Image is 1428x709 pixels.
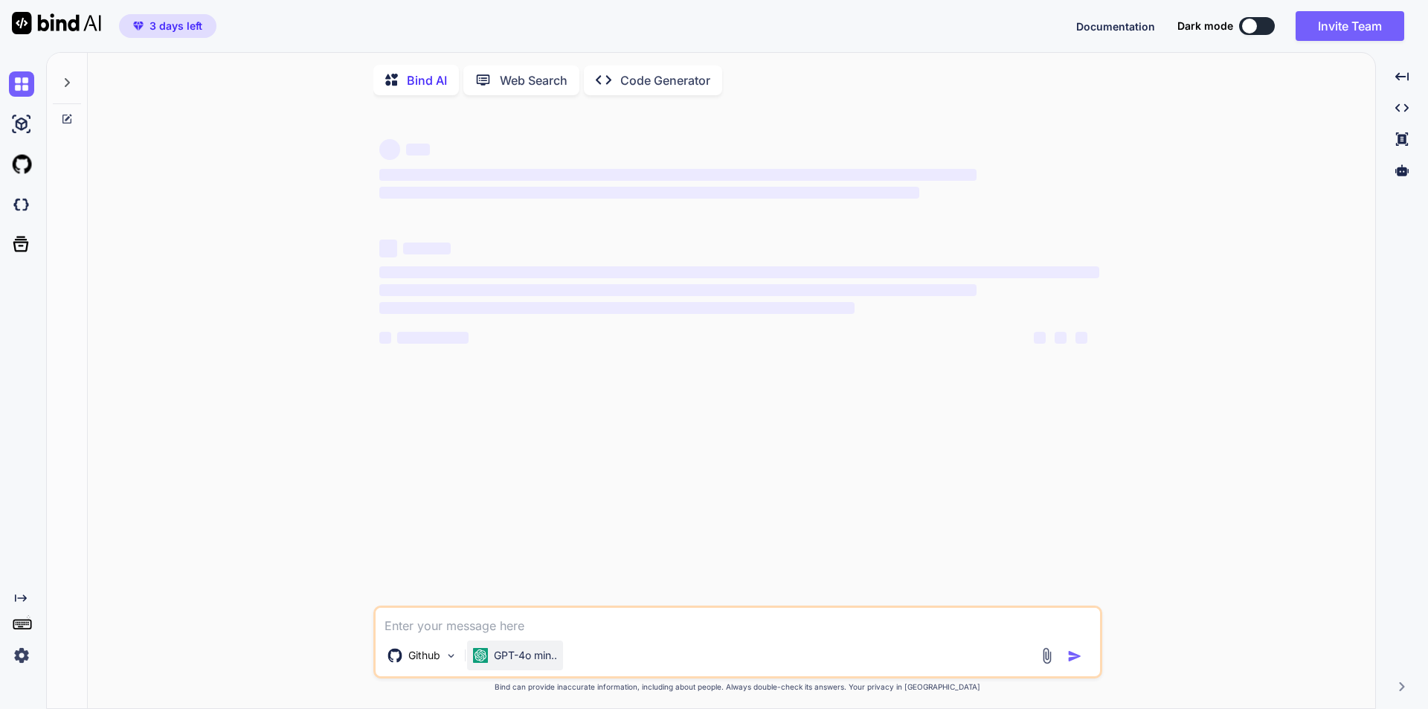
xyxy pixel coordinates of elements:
[1067,649,1082,664] img: icon
[1076,19,1155,34] button: Documentation
[379,139,400,160] span: ‌
[379,169,977,181] span: ‌
[494,648,557,663] p: GPT-4o min..
[9,192,34,217] img: darkCloudIdeIcon
[119,14,216,38] button: premium3 days left
[620,71,710,89] p: Code Generator
[12,12,101,34] img: Bind AI
[133,22,144,31] img: premium
[1055,332,1067,344] span: ‌
[1034,332,1046,344] span: ‌
[149,19,202,33] span: 3 days left
[445,649,457,662] img: Pick Models
[379,266,1099,278] span: ‌
[473,648,488,663] img: GPT-4o mini
[1296,11,1404,41] button: Invite Team
[1038,647,1055,664] img: attachment
[408,648,440,663] p: Github
[403,243,451,254] span: ‌
[1075,332,1087,344] span: ‌
[379,187,919,199] span: ‌
[379,240,397,257] span: ‌
[379,302,855,314] span: ‌
[9,71,34,97] img: chat
[406,144,430,155] span: ‌
[9,643,34,668] img: settings
[373,681,1102,693] p: Bind can provide inaccurate information, including about people. Always double-check its answers....
[500,71,567,89] p: Web Search
[379,284,977,296] span: ‌
[9,112,34,137] img: ai-studio
[9,152,34,177] img: githubLight
[397,332,469,344] span: ‌
[1076,20,1155,33] span: Documentation
[1177,19,1233,33] span: Dark mode
[379,332,391,344] span: ‌
[407,71,447,89] p: Bind AI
